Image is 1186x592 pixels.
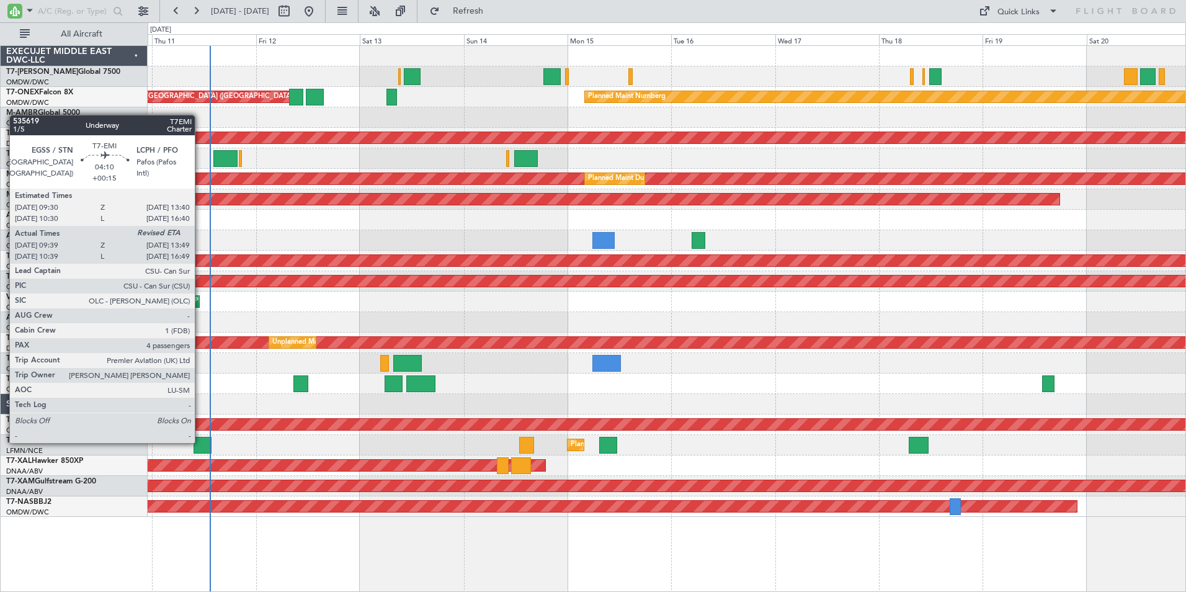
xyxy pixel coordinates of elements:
[464,34,568,45] div: Sun 14
[6,171,78,178] a: M-RRRRGlobal 6000
[6,241,43,251] a: OMDB/DXB
[879,34,983,45] div: Thu 18
[150,25,171,35] div: [DATE]
[32,30,131,38] span: All Aircraft
[6,364,49,374] a: OMDW/DWC
[775,34,879,45] div: Wed 17
[6,159,43,169] a: OMDB/DXB
[6,130,120,137] a: T7-[PERSON_NAME]Global 6000
[6,314,63,321] a: A6-EFIFalcon 7X
[6,478,96,485] a: T7-XAMGulfstream G-200
[6,508,49,517] a: OMDW/DWC
[6,478,35,485] span: T7-XAM
[6,98,49,107] a: OMDW/DWC
[6,498,51,506] a: T7-NASBBJ2
[6,437,82,444] a: T7-EMIHawker 900XP
[571,436,689,454] div: Planned Maint [GEOGRAPHIC_DATA]
[6,294,33,301] span: VP-BVV
[6,68,120,76] a: T7-[PERSON_NAME]Global 7500
[997,6,1040,19] div: Quick Links
[588,87,666,106] div: Planned Maint Nurnberg
[6,416,76,424] a: T7-BDAGlobal 5000
[6,498,33,506] span: T7-NAS
[6,180,49,189] a: OMDW/DWC
[424,1,498,21] button: Refresh
[6,171,35,178] span: M-RRRR
[6,191,74,199] a: M-RAFIGlobal 7500
[6,375,72,383] a: T7-AIXGlobal 5000
[6,232,82,240] a: A6-KAHLineage 1000
[6,334,75,342] a: T7-AAYGlobal 7500
[983,34,1086,45] div: Fri 19
[6,262,49,271] a: OMDW/DWC
[211,6,269,17] span: [DATE] - [DATE]
[6,487,43,496] a: DNAA/ABV
[6,303,49,312] a: OMDW/DWC
[671,34,775,45] div: Tue 16
[6,150,78,158] span: T7-[PERSON_NAME]
[6,68,78,76] span: T7-[PERSON_NAME]
[6,273,74,280] a: T7-FHXGlobal 5000
[6,416,33,424] span: T7-BDA
[6,323,43,333] a: OMDB/DXB
[256,34,360,45] div: Fri 12
[6,212,37,219] span: A6-MAH
[6,221,43,230] a: OMDB/DXB
[6,89,39,96] span: T7-ONEX
[6,232,35,240] span: A6-KAH
[6,355,32,362] span: T7-GTS
[6,457,83,465] a: T7-XALHawker 850XP
[6,212,79,219] a: A6-MAHGlobal 7500
[6,89,73,96] a: T7-ONEXFalcon 8X
[6,273,32,280] span: T7-FHX
[6,282,49,292] a: OMDW/DWC
[6,446,43,455] a: LFMN/NCE
[14,24,135,44] button: All Aircraft
[6,130,78,137] span: T7-[PERSON_NAME]
[6,253,68,260] a: T7-P1MPG-650ER
[6,457,32,465] span: T7-XAL
[6,78,49,87] a: OMDW/DWC
[6,334,33,342] span: T7-AAY
[360,34,463,45] div: Sat 13
[6,119,49,128] a: OMDW/DWC
[6,426,49,435] a: OMDW/DWC
[6,355,74,362] a: T7-GTSGlobal 7500
[6,467,43,476] a: DNAA/ABV
[6,294,51,301] a: VP-BVVBBJ1
[973,1,1064,21] button: Quick Links
[272,333,456,352] div: Unplanned Maint [GEOGRAPHIC_DATA] (Al Maktoum Intl)
[6,253,37,260] span: T7-P1MP
[6,385,49,394] a: OMDW/DWC
[99,87,295,106] div: Planned Maint [GEOGRAPHIC_DATA] ([GEOGRAPHIC_DATA])
[442,7,494,16] span: Refresh
[6,109,38,117] span: M-AMBR
[568,34,671,45] div: Mon 15
[6,314,29,321] span: A6-EFI
[6,200,49,210] a: OMDW/DWC
[588,169,710,188] div: Planned Maint Dubai (Al Maktoum Intl)
[38,2,109,20] input: A/C (Reg. or Type)
[6,191,32,199] span: M-RAFI
[6,150,120,158] a: T7-[PERSON_NAME]Global 6000
[152,34,256,45] div: Thu 11
[6,109,80,117] a: M-AMBRGlobal 5000
[194,292,332,311] div: Planned Maint Nice ([GEOGRAPHIC_DATA])
[6,139,43,148] a: DNAA/ABV
[6,375,30,383] span: T7-AIX
[6,344,43,353] a: DNAA/ABV
[6,437,30,444] span: T7-EMI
